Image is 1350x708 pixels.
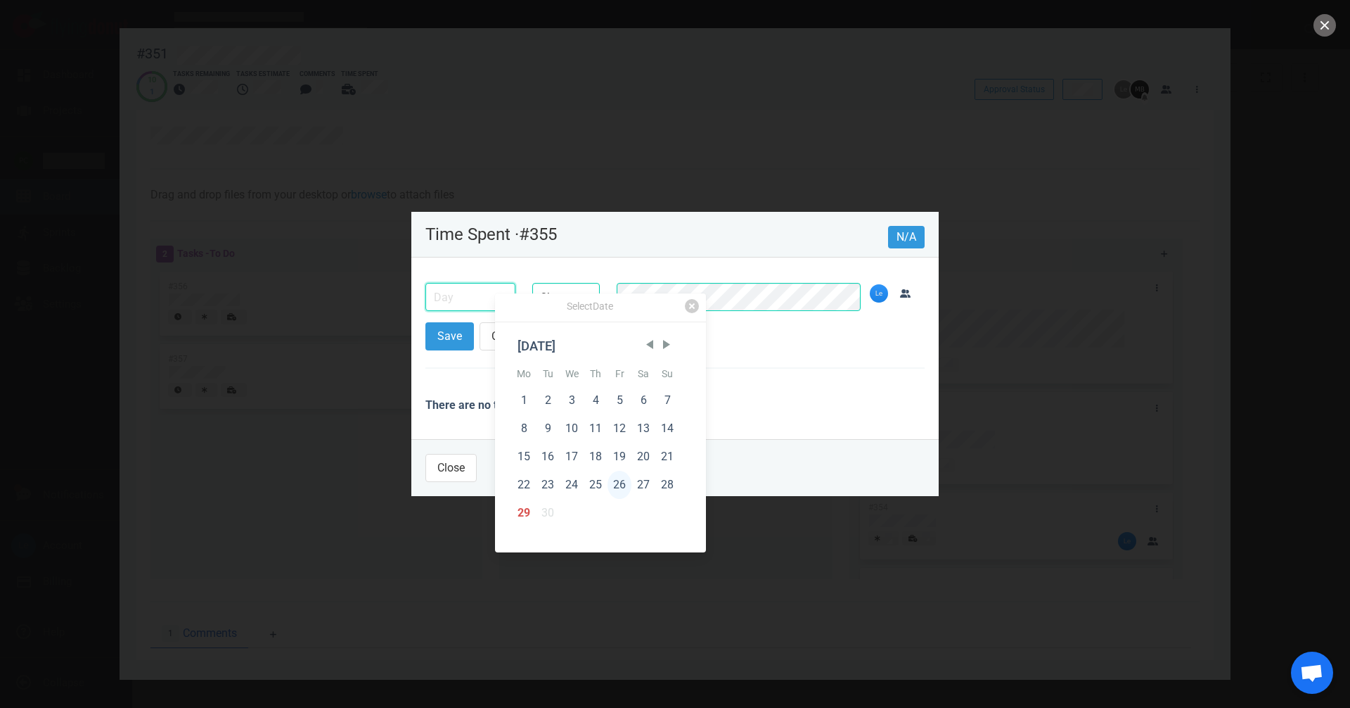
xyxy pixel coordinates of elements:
div: Select Date [495,299,685,316]
span: Next Month [660,338,674,352]
div: [DATE] [517,336,674,356]
div: Fri Sep 05 2025 [607,386,631,415]
img: 26 [870,284,888,303]
div: Fri Sep 19 2025 [607,443,631,471]
div: Thu Sep 11 2025 [584,415,607,443]
div: Wed Sep 17 2025 [560,443,584,471]
abbr: Wednesday [565,368,579,379]
span: N/A [888,226,925,248]
div: Mon Sep 15 2025 [512,443,536,471]
div: Tue Sep 16 2025 [536,443,560,471]
div: Fri Sep 12 2025 [607,415,631,443]
div: Sun Sep 21 2025 [655,443,679,471]
div: Mon Sep 29 2025 [512,499,536,527]
div: Sun Sep 14 2025 [655,415,679,443]
abbr: Monday [517,368,531,379]
div: Tue Sep 02 2025 [536,386,560,415]
div: Sun Sep 28 2025 [655,471,679,499]
div: Tue Sep 23 2025 [536,471,560,499]
div: Thu Sep 18 2025 [584,443,607,471]
input: Duration [532,283,600,311]
div: Mon Sep 08 2025 [512,415,536,443]
div: Wed Sep 24 2025 [560,471,584,499]
div: There are no time spent entries for the task [425,386,925,425]
div: Sun Sep 07 2025 [655,386,679,415]
div: Mon Sep 01 2025 [512,386,536,415]
div: Tue Sep 09 2025 [536,415,560,443]
div: Sat Sep 20 2025 [631,443,655,471]
div: Sat Sep 06 2025 [631,386,655,415]
div: Thu Sep 25 2025 [584,471,607,499]
div: Open de chat [1291,652,1333,694]
div: Sat Sep 27 2025 [631,471,655,499]
div: Thu Sep 04 2025 [584,386,607,415]
div: Fri Sep 26 2025 [607,471,631,499]
div: Wed Sep 10 2025 [560,415,584,443]
abbr: Sunday [662,368,673,379]
input: Day [425,283,515,311]
p: Time Spent · #355 [425,226,888,243]
div: Wed Sep 03 2025 [560,386,584,415]
div: Mon Sep 22 2025 [512,471,536,499]
abbr: Tuesday [543,368,553,379]
abbr: Friday [615,368,624,379]
button: Cancel [480,322,537,350]
div: Sat Sep 13 2025 [631,415,655,443]
span: Previous Month [643,338,657,352]
abbr: Thursday [590,368,601,379]
button: close [1313,14,1336,37]
button: Save [425,322,474,350]
div: Tue Sep 30 2025 [536,499,560,527]
button: Close [425,454,477,482]
abbr: Saturday [638,368,649,379]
